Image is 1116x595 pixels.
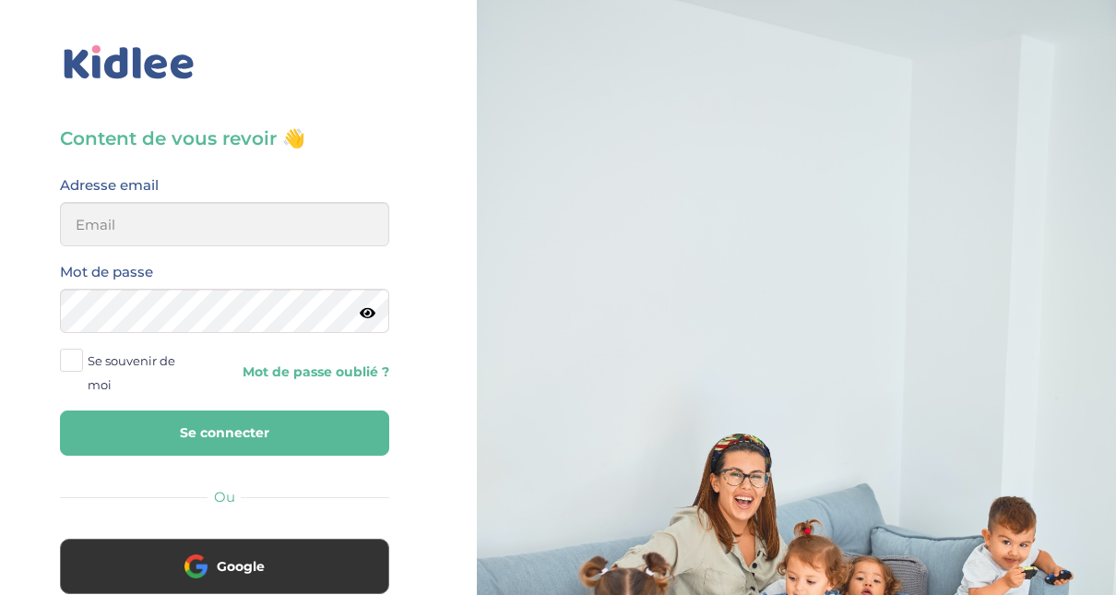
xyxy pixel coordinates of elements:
a: Mot de passe oublié ? [238,363,388,381]
label: Mot de passe [60,260,153,284]
a: Google [60,570,389,588]
span: Ou [214,488,235,506]
span: Se souvenir de moi [88,349,196,397]
label: Adresse email [60,173,159,197]
h3: Content de vous revoir 👋 [60,125,389,151]
img: logo_kidlee_bleu [60,42,198,84]
span: Google [217,557,265,576]
input: Email [60,202,389,246]
img: google.png [184,554,208,577]
button: Se connecter [60,411,389,456]
button: Google [60,539,389,594]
